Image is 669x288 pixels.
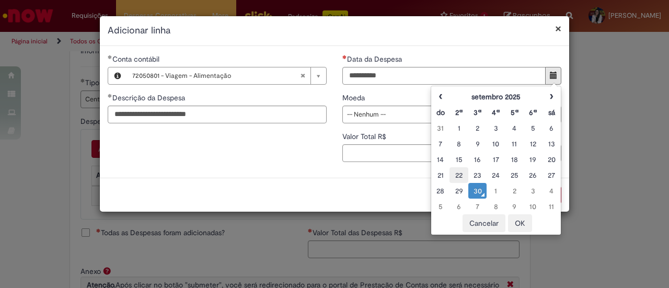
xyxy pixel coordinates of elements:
[526,186,539,196] div: 03 October 2025 Friday
[108,106,327,123] input: Descrição da Despesa
[452,201,465,212] div: 06 October 2025 Monday
[505,105,524,120] th: Quinta-feira
[508,139,521,149] div: 11 September 2025 Thursday
[434,201,447,212] div: 05 October 2025 Sunday
[452,123,465,133] div: 01 September 2025 Monday
[449,105,468,120] th: Segunda-feira
[543,89,561,105] th: Próximo mês
[545,67,561,85] button: Mostrar calendário para Data da Despesa
[489,123,502,133] div: 03 September 2025 Wednesday
[342,144,561,162] input: Valor Total R$
[431,105,449,120] th: Domingo
[489,201,502,212] div: 08 October 2025 Wednesday
[342,55,347,59] span: Necessários
[452,154,465,165] div: 15 September 2025 Monday
[508,214,532,232] button: OK
[526,123,539,133] div: 05 September 2025 Friday
[555,23,561,34] button: Fechar modal
[545,186,558,196] div: 04 October 2025 Saturday
[295,67,310,84] abbr: Limpar campo Conta contábil
[471,170,484,180] div: 23 September 2025 Tuesday
[347,54,404,64] span: Data da Despesa
[545,139,558,149] div: 13 September 2025 Saturday
[112,54,162,64] span: Necessários - Conta contábil
[127,67,326,84] a: 72050801 - Viagem - AlimentaçãoLimpar campo Conta contábil
[489,139,502,149] div: 10 September 2025 Wednesday
[463,214,505,232] button: Cancelar
[526,139,539,149] div: 12 September 2025 Friday
[487,105,505,120] th: Quarta-feira
[508,170,521,180] div: 25 September 2025 Thursday
[526,201,539,212] div: 10 October 2025 Friday
[347,106,540,123] span: -- Nenhum --
[526,170,539,180] div: 26 September 2025 Friday
[524,105,542,120] th: Sexta-feira
[471,123,484,133] div: 02 September 2025 Tuesday
[471,201,484,212] div: 07 October 2025 Tuesday
[434,154,447,165] div: 14 September 2025 Sunday
[431,86,561,235] div: Escolher data
[452,139,465,149] div: 08 September 2025 Monday
[545,123,558,133] div: 06 September 2025 Saturday
[342,132,388,141] span: Valor Total R$
[434,170,447,180] div: 21 September 2025 Sunday
[489,154,502,165] div: 17 September 2025 Wednesday
[132,67,300,84] span: 72050801 - Viagem - Alimentação
[508,123,521,133] div: 04 September 2025 Thursday
[471,139,484,149] div: 09 September 2025 Tuesday
[342,93,367,102] span: Moeda
[108,67,127,84] button: Conta contábil, Visualizar este registro 72050801 - Viagem - Alimentação
[489,170,502,180] div: 24 September 2025 Wednesday
[449,89,542,105] th: setembro 2025. Alternar mês
[452,170,465,180] div: 22 September 2025 Monday
[108,94,112,98] span: Obrigatório Preenchido
[545,170,558,180] div: 27 September 2025 Saturday
[489,186,502,196] div: 01 October 2025 Wednesday
[545,201,558,212] div: 11 October 2025 Saturday
[434,186,447,196] div: 28 September 2025 Sunday
[468,105,487,120] th: Terça-feira
[112,93,187,102] span: Descrição da Despesa
[431,89,449,105] th: Mês anterior
[452,186,465,196] div: 29 September 2025 Monday
[545,154,558,165] div: 20 September 2025 Saturday
[471,186,484,196] div: O seletor de data foi aberto.30 September 2025 Tuesday
[108,24,561,38] h2: Adicionar linha
[508,186,521,196] div: 02 October 2025 Thursday
[526,154,539,165] div: 19 September 2025 Friday
[508,201,521,212] div: 09 October 2025 Thursday
[108,55,112,59] span: Obrigatório Preenchido
[434,123,447,133] div: 31 August 2025 Sunday
[434,139,447,149] div: 07 September 2025 Sunday
[342,67,546,85] input: Data da Despesa
[471,154,484,165] div: 16 September 2025 Tuesday
[543,105,561,120] th: Sábado
[508,154,521,165] div: 18 September 2025 Thursday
